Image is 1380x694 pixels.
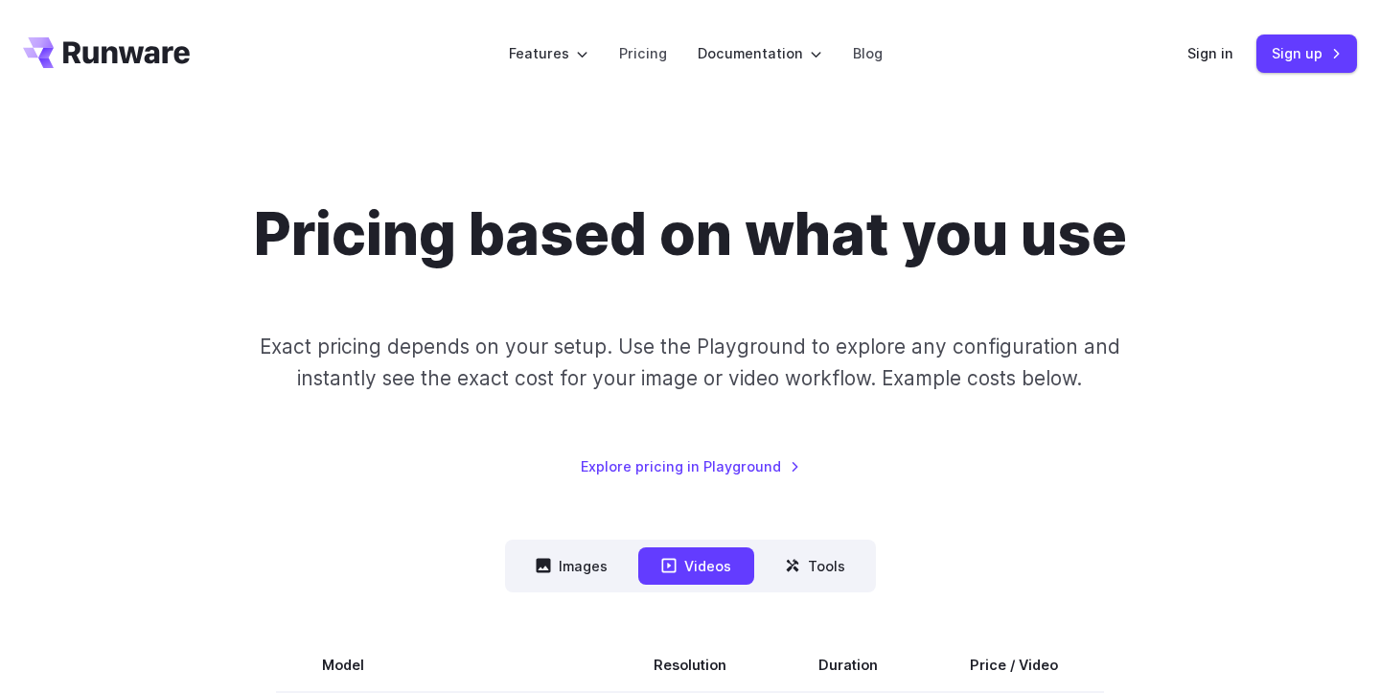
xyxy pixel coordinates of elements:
a: Pricing [619,42,667,64]
a: Sign in [1187,42,1233,64]
button: Images [513,547,631,585]
th: Duration [772,638,924,692]
a: Go to / [23,37,190,68]
a: Explore pricing in Playground [581,455,800,477]
a: Blog [853,42,883,64]
button: Videos [638,547,754,585]
label: Documentation [698,42,822,64]
label: Features [509,42,588,64]
th: Price / Video [924,638,1104,692]
a: Sign up [1256,35,1357,72]
th: Model [276,638,608,692]
button: Tools [762,547,868,585]
p: Exact pricing depends on your setup. Use the Playground to explore any configuration and instantl... [223,331,1157,395]
h1: Pricing based on what you use [254,199,1127,269]
th: Resolution [608,638,772,692]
